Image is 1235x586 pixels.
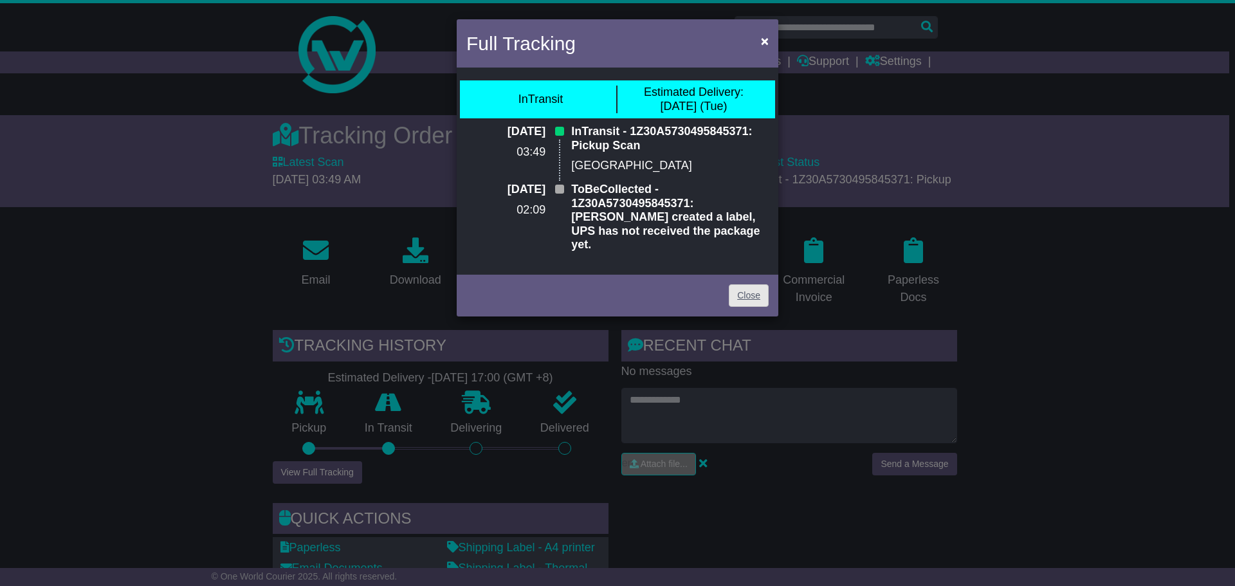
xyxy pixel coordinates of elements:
h4: Full Tracking [466,29,576,58]
p: 03:49 [466,145,545,160]
div: InTransit [518,93,563,107]
p: 02:09 [466,203,545,217]
a: Close [729,284,769,307]
button: Close [755,28,775,54]
p: ToBeCollected - 1Z30A5730495845371: [PERSON_NAME] created a label, UPS has not received the packa... [571,183,769,252]
span: × [761,33,769,48]
p: InTransit - 1Z30A5730495845371: Pickup Scan [571,125,769,152]
span: Estimated Delivery: [644,86,744,98]
div: [DATE] (Tue) [644,86,744,113]
p: [DATE] [466,125,545,139]
p: [DATE] [466,183,545,197]
p: [GEOGRAPHIC_DATA] [571,159,769,173]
